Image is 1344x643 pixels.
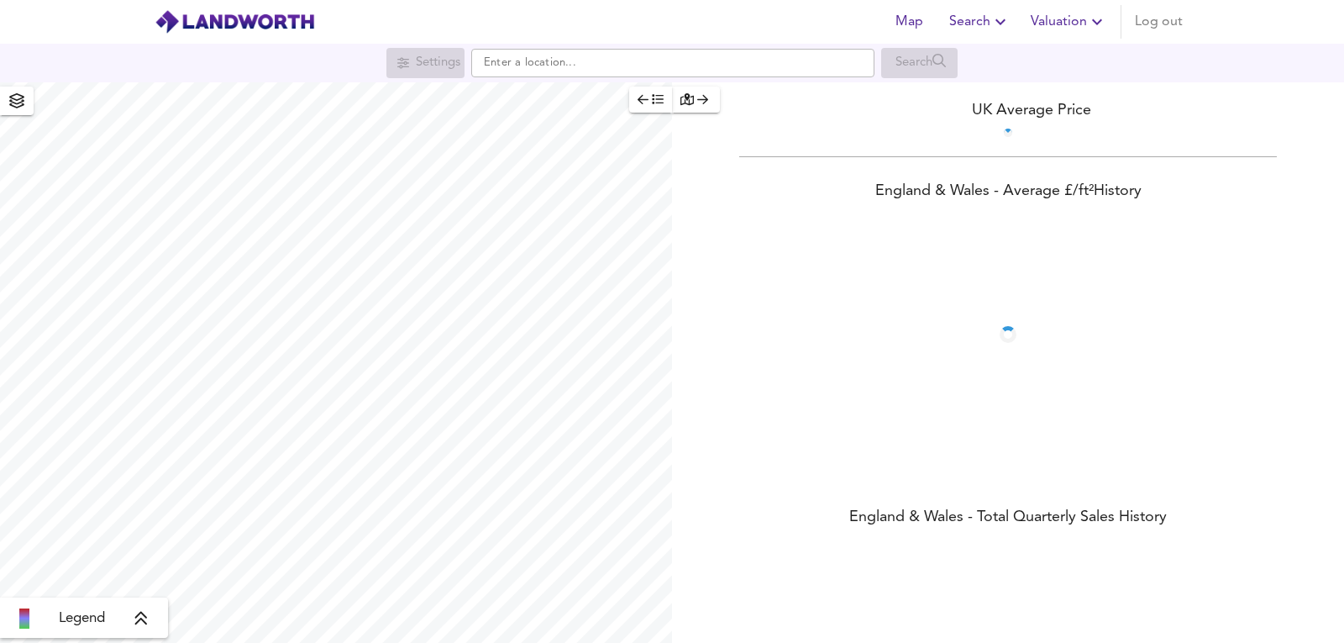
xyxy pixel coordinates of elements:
div: England & Wales - Total Quarterly Sales History [672,507,1344,530]
input: Enter a location... [471,49,874,77]
div: England & Wales - Average £/ ft² History [672,181,1344,204]
button: Search [942,5,1017,39]
span: Legend [59,609,105,629]
span: Log out [1135,10,1183,34]
span: Search [949,10,1011,34]
img: logo [155,9,315,34]
div: Search for a location first or explore the map [881,48,958,78]
div: Search for a location first or explore the map [386,48,465,78]
button: Log out [1128,5,1189,39]
button: Valuation [1024,5,1114,39]
span: Valuation [1031,10,1107,34]
button: Map [882,5,936,39]
span: Map [889,10,929,34]
div: UK Average Price [672,99,1344,122]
